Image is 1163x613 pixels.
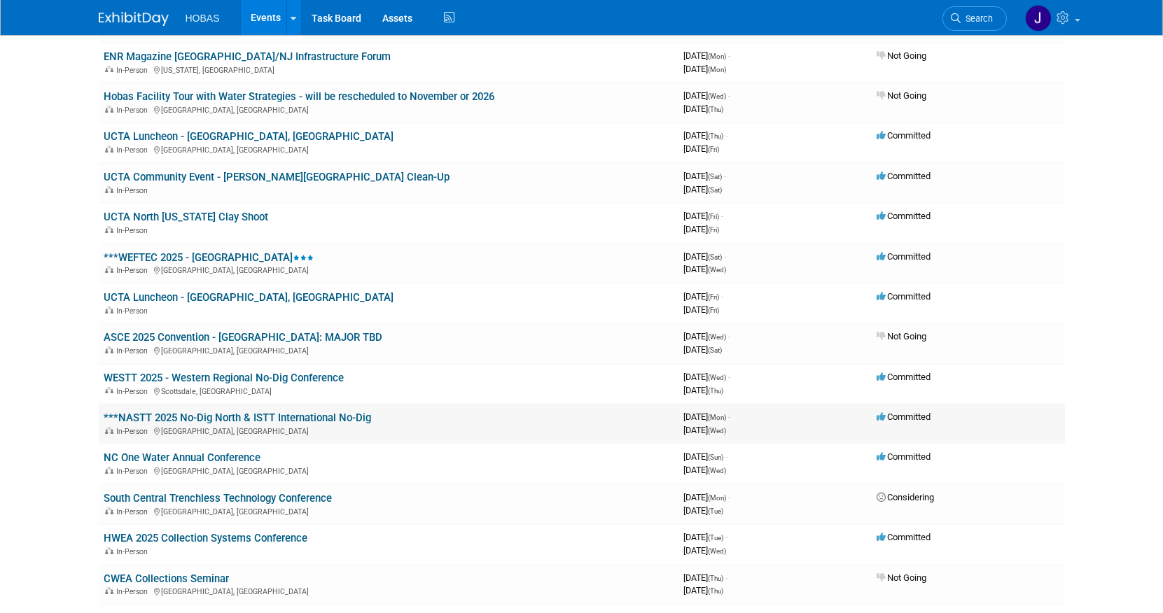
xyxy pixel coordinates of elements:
[709,253,723,261] span: (Sat)
[117,306,153,316] span: In-Person
[684,585,724,596] span: [DATE]
[877,50,927,61] span: Not Going
[105,226,113,233] img: In-Person Event
[104,532,308,544] a: HWEA 2025 Collection Systems Conference
[104,264,673,275] div: [GEOGRAPHIC_DATA], [GEOGRAPHIC_DATA]
[709,494,727,502] span: (Mon)
[105,306,113,313] img: In-Person Event
[117,427,153,436] span: In-Person
[104,130,394,143] a: UCTA Luncheon - [GEOGRAPHIC_DATA], [GEOGRAPHIC_DATA]
[877,331,927,341] span: Not Going
[877,372,931,382] span: Committed
[709,106,724,113] span: (Thu)
[105,547,113,554] img: In-Person Event
[104,372,344,384] a: WESTT 2025 - Western Regional No-Dig Conference
[684,532,728,542] span: [DATE]
[709,453,724,461] span: (Sun)
[877,130,931,141] span: Committed
[104,411,372,424] a: ***NASTT 2025 No-Dig North & ISTT International No-Dig
[104,425,673,436] div: [GEOGRAPHIC_DATA], [GEOGRAPHIC_DATA]
[684,344,723,355] span: [DATE]
[684,451,728,462] span: [DATE]
[709,173,723,181] span: (Sat)
[104,331,383,344] a: ASCE 2025 Convention - [GEOGRAPHIC_DATA]: MAJOR TBD
[709,186,723,194] span: (Sat)
[105,387,113,394] img: In-Person Event
[186,13,220,24] span: HOBAS
[726,532,728,542] span: -
[877,291,931,302] span: Committed
[709,374,727,381] span: (Wed)
[729,411,731,422] span: -
[104,104,673,115] div: [GEOGRAPHIC_DATA], [GEOGRAPHIC_DATA]
[709,226,720,234] span: (Fri)
[117,467,153,476] span: In-Person
[709,427,727,435] span: (Wed)
[105,186,113,193] img: In-Person Event
[105,427,113,434] img: In-Person Event
[104,344,673,355] div: [GEOGRAPHIC_DATA], [GEOGRAPHIC_DATA]
[709,547,727,555] span: (Wed)
[729,372,731,382] span: -
[877,251,931,262] span: Committed
[117,507,153,516] span: In-Person
[105,146,113,153] img: In-Person Event
[709,575,724,582] span: (Thu)
[117,547,153,556] span: In-Person
[105,66,113,73] img: In-Person Event
[104,505,673,516] div: [GEOGRAPHIC_DATA], [GEOGRAPHIC_DATA]
[684,264,727,274] span: [DATE]
[684,171,727,181] span: [DATE]
[684,184,723,195] span: [DATE]
[942,6,1007,31] a: Search
[684,143,720,154] span: [DATE]
[684,50,731,61] span: [DATE]
[877,572,927,583] span: Not Going
[105,106,113,113] img: In-Person Event
[729,90,731,101] span: -
[684,304,720,315] span: [DATE]
[709,293,720,301] span: (Fri)
[722,211,724,221] span: -
[117,226,153,235] span: In-Person
[877,492,935,502] span: Considering
[709,534,724,542] span: (Tue)
[684,492,731,502] span: [DATE]
[117,346,153,355] span: In-Person
[104,143,673,155] div: [GEOGRAPHIC_DATA], [GEOGRAPHIC_DATA]
[117,587,153,596] span: In-Person
[877,451,931,462] span: Committed
[104,291,394,304] a: UCTA Luncheon - [GEOGRAPHIC_DATA], [GEOGRAPHIC_DATA]
[117,186,153,195] span: In-Person
[117,146,153,155] span: In-Person
[684,90,731,101] span: [DATE]
[104,171,450,183] a: UCTA Community Event - [PERSON_NAME][GEOGRAPHIC_DATA] Clean-Up
[722,291,724,302] span: -
[117,387,153,396] span: In-Person
[105,587,113,594] img: In-Person Event
[684,385,724,395] span: [DATE]
[709,213,720,220] span: (Fri)
[684,545,727,556] span: [DATE]
[105,346,113,353] img: In-Person Event
[709,92,727,100] span: (Wed)
[99,12,169,26] img: ExhibitDay
[104,572,230,585] a: CWEA Collections Seminar
[961,13,994,24] span: Search
[726,130,728,141] span: -
[877,171,931,181] span: Committed
[684,64,727,74] span: [DATE]
[105,507,113,514] img: In-Person Event
[117,66,153,75] span: In-Person
[709,266,727,274] span: (Wed)
[104,90,495,103] a: Hobas Facility Tour with Water Strategies - will be rescheduled to November or 2026
[104,465,673,476] div: [GEOGRAPHIC_DATA], [GEOGRAPHIC_DATA]
[877,90,927,101] span: Not Going
[709,414,727,421] span: (Mon)
[877,411,931,422] span: Committed
[684,331,731,341] span: [DATE]
[729,492,731,502] span: -
[104,585,673,596] div: [GEOGRAPHIC_DATA], [GEOGRAPHIC_DATA]
[104,64,673,75] div: [US_STATE], [GEOGRAPHIC_DATA]
[709,52,727,60] span: (Mon)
